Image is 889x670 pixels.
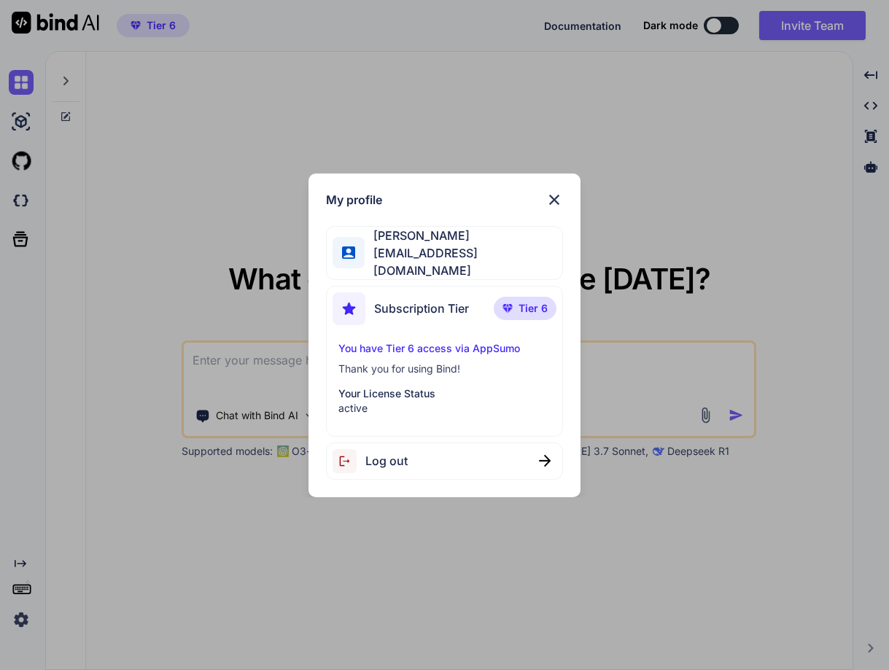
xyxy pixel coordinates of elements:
img: close [539,455,551,467]
img: close [546,191,563,209]
span: [EMAIL_ADDRESS][DOMAIN_NAME] [365,244,562,279]
p: Your License Status [338,386,550,401]
img: subscription [333,292,365,325]
span: [PERSON_NAME] [365,227,562,244]
img: logout [333,449,365,473]
img: premium [502,304,513,313]
span: Subscription Tier [374,300,469,317]
img: profile [342,246,355,260]
span: Tier 6 [519,301,548,316]
p: active [338,401,550,416]
span: Log out [365,452,408,470]
p: Thank you for using Bind! [338,362,550,376]
h1: My profile [326,191,382,209]
p: You have Tier 6 access via AppSumo [338,341,550,356]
